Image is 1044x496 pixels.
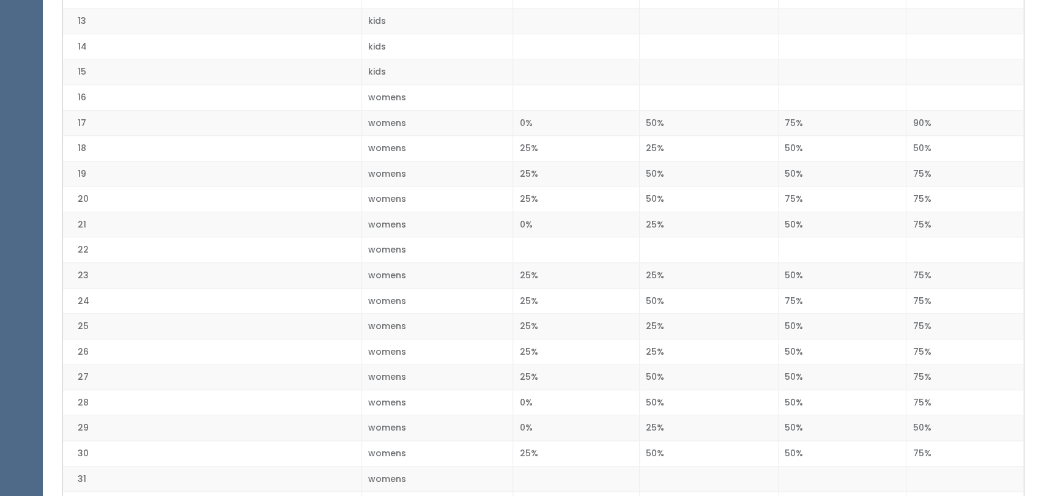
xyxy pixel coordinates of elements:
[361,9,513,34] td: kids
[63,187,361,212] td: 20
[640,390,779,415] td: 50%
[778,314,906,339] td: 50%
[513,212,640,237] td: 0%
[361,262,513,288] td: womens
[906,288,1024,314] td: 75%
[640,161,779,187] td: 50%
[778,339,906,365] td: 50%
[778,161,906,187] td: 50%
[640,314,779,339] td: 25%
[906,212,1024,237] td: 75%
[513,390,640,415] td: 0%
[778,415,906,441] td: 50%
[513,187,640,212] td: 25%
[361,212,513,237] td: womens
[513,288,640,314] td: 25%
[361,187,513,212] td: womens
[640,187,779,212] td: 50%
[906,390,1024,415] td: 75%
[63,466,361,492] td: 31
[513,365,640,390] td: 25%
[63,339,361,365] td: 26
[63,237,361,263] td: 22
[778,136,906,161] td: 50%
[778,212,906,237] td: 50%
[906,136,1024,161] td: 50%
[361,59,513,85] td: kids
[513,314,640,339] td: 25%
[513,415,640,441] td: 0%
[640,212,779,237] td: 25%
[640,415,779,441] td: 25%
[361,390,513,415] td: womens
[361,84,513,110] td: womens
[640,339,779,365] td: 25%
[778,441,906,467] td: 50%
[778,288,906,314] td: 75%
[513,110,640,136] td: 0%
[63,365,361,390] td: 27
[361,288,513,314] td: womens
[63,441,361,467] td: 30
[906,314,1024,339] td: 75%
[906,161,1024,187] td: 75%
[361,365,513,390] td: womens
[63,110,361,136] td: 17
[513,441,640,467] td: 25%
[361,466,513,492] td: womens
[906,110,1024,136] td: 90%
[640,288,779,314] td: 50%
[778,110,906,136] td: 75%
[640,262,779,288] td: 25%
[513,161,640,187] td: 25%
[63,262,361,288] td: 23
[778,365,906,390] td: 50%
[63,34,361,59] td: 14
[63,288,361,314] td: 24
[63,212,361,237] td: 21
[906,262,1024,288] td: 75%
[63,314,361,339] td: 25
[361,415,513,441] td: womens
[63,84,361,110] td: 16
[361,314,513,339] td: womens
[63,9,361,34] td: 13
[361,237,513,263] td: womens
[640,365,779,390] td: 50%
[906,441,1024,467] td: 75%
[361,339,513,365] td: womens
[640,110,779,136] td: 50%
[361,161,513,187] td: womens
[63,390,361,415] td: 28
[906,415,1024,441] td: 50%
[513,136,640,161] td: 25%
[906,339,1024,365] td: 75%
[63,415,361,441] td: 29
[361,34,513,59] td: kids
[778,262,906,288] td: 50%
[778,187,906,212] td: 75%
[361,110,513,136] td: womens
[513,339,640,365] td: 25%
[906,365,1024,390] td: 75%
[906,187,1024,212] td: 75%
[63,136,361,161] td: 18
[63,59,361,85] td: 15
[63,161,361,187] td: 19
[640,441,779,467] td: 50%
[513,262,640,288] td: 25%
[778,390,906,415] td: 50%
[640,136,779,161] td: 25%
[361,441,513,467] td: womens
[361,136,513,161] td: womens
